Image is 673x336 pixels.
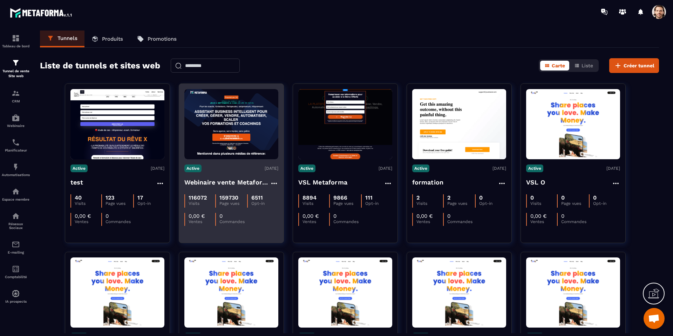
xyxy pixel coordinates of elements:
[606,166,620,171] p: [DATE]
[416,194,420,201] p: 2
[2,53,30,84] a: formationformationTunnel de vente Site web
[530,194,534,201] p: 0
[137,194,143,201] p: 17
[106,219,132,224] p: Commandes
[447,201,475,206] p: Page vues
[148,36,177,42] p: Promotions
[298,164,315,172] p: Active
[12,265,20,273] img: accountant
[333,201,361,206] p: Page vues
[302,219,329,224] p: Ventes
[412,89,506,159] img: image
[265,166,278,171] p: [DATE]
[526,260,620,326] img: image
[2,84,30,108] a: formationformationCRM
[2,148,30,152] p: Planificateur
[12,163,20,171] img: automations
[561,219,588,224] p: Commandes
[447,219,474,224] p: Commandes
[2,44,30,48] p: Tableau de bord
[379,166,392,171] p: [DATE]
[40,31,84,47] a: Tunnels
[302,201,329,206] p: Visits
[84,31,130,47] a: Produits
[70,89,164,159] img: image
[12,289,20,298] img: automations
[2,69,30,79] p: Tunnel de vente Site web
[219,201,247,206] p: Page vues
[75,213,91,219] p: 0,00 €
[447,194,450,201] p: 2
[219,194,238,201] p: 159730
[2,250,30,254] p: E-mailing
[561,194,565,201] p: 0
[130,31,184,47] a: Promotions
[184,164,202,172] p: Active
[12,59,20,67] img: formation
[540,61,569,70] button: Carte
[2,235,30,260] a: emailemailE-mailing
[12,138,20,147] img: scheduler
[2,260,30,284] a: accountantaccountantComptabilité
[189,219,215,224] p: Ventes
[530,201,557,206] p: Visits
[2,182,30,207] a: automationsautomationsEspace membre
[298,260,392,326] img: image
[447,213,450,219] p: 0
[219,213,223,219] p: 0
[2,133,30,157] a: schedulerschedulerPlanificateur
[2,222,30,230] p: Réseaux Sociaux
[2,29,30,53] a: formationformationTableau de bord
[416,201,443,206] p: Visits
[2,157,30,182] a: automationsautomationsAutomatisations
[412,177,444,187] h4: formation
[530,213,547,219] p: 0,00 €
[251,201,278,206] p: Opt-in
[106,201,133,206] p: Page vues
[479,194,483,201] p: 0
[10,6,73,19] img: logo
[12,34,20,42] img: formation
[593,201,620,206] p: Opt-in
[189,201,215,206] p: Visits
[2,173,30,177] p: Automatisations
[530,219,557,224] p: Ventes
[75,194,82,201] p: 40
[365,194,373,201] p: 111
[479,201,506,206] p: Opt-in
[333,194,347,201] p: 9866
[526,164,543,172] p: Active
[12,187,20,196] img: automations
[189,194,207,201] p: 116072
[412,164,429,172] p: Active
[12,114,20,122] img: automations
[298,89,392,159] img: image
[151,166,164,171] p: [DATE]
[12,212,20,220] img: social-network
[302,194,317,201] p: 8894
[184,89,278,159] img: image
[251,194,263,201] p: 6511
[552,63,565,68] span: Carte
[57,35,77,41] p: Tunnels
[526,91,620,157] img: image
[137,201,164,206] p: Opt-in
[189,213,205,219] p: 0,00 €
[644,308,665,329] a: Open chat
[12,240,20,249] img: email
[70,164,88,172] p: Active
[333,213,336,219] p: 0
[561,213,564,219] p: 0
[365,201,392,206] p: Opt-in
[412,260,506,326] img: image
[2,108,30,133] a: automationsautomationsWebinaire
[570,61,597,70] button: Liste
[70,177,83,187] h4: test
[40,59,160,73] h2: Liste de tunnels et sites web
[333,219,360,224] p: Commandes
[2,99,30,103] p: CRM
[561,201,589,206] p: Page vues
[582,63,593,68] span: Liste
[106,213,109,219] p: 0
[624,62,654,69] span: Créer tunnel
